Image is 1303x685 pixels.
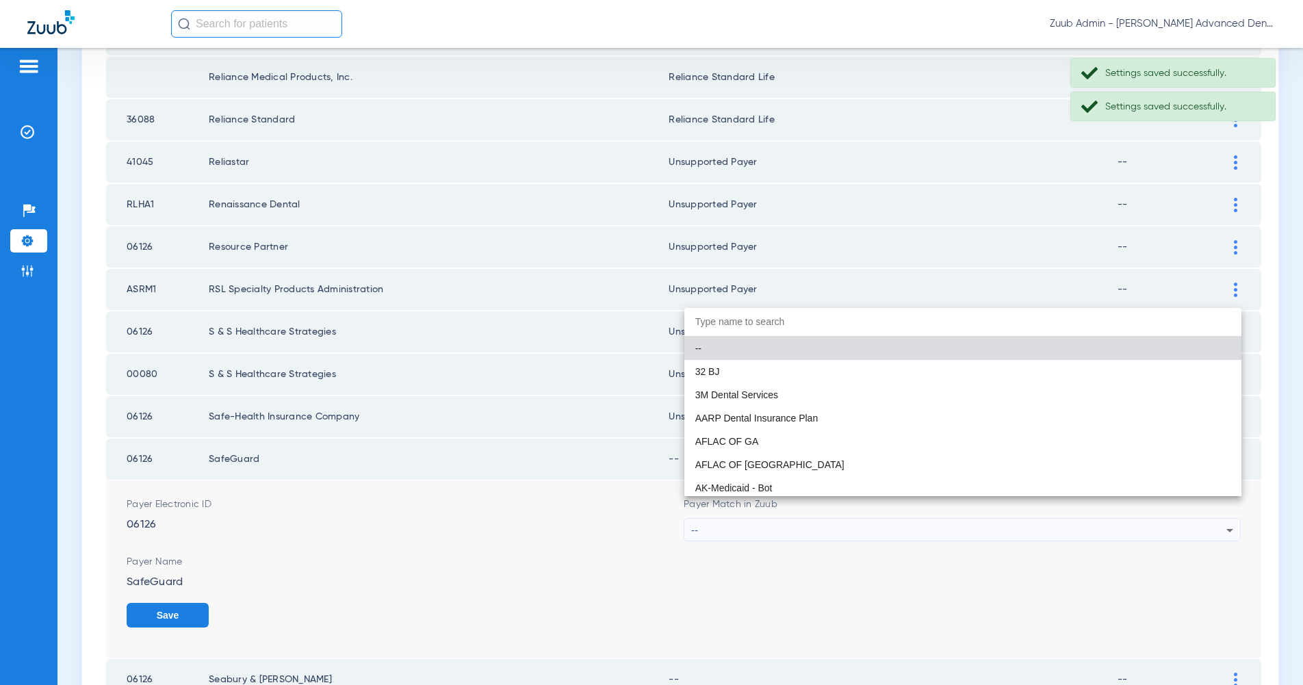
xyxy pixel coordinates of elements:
div: Settings saved successfully. [1105,100,1263,114]
span: AFLAC OF [GEOGRAPHIC_DATA] [695,460,844,469]
div: Settings saved successfully. [1105,66,1263,80]
input: dropdown search [684,308,1241,336]
span: AFLAC OF GA [695,437,759,446]
span: AARP Dental Insurance Plan [695,413,818,423]
span: 3M Dental Services [695,390,778,400]
iframe: Chat Widget [1235,619,1303,685]
span: -- [695,344,701,353]
span: AK-Medicaid - Bot [695,483,773,493]
span: 32 BJ [695,367,720,376]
